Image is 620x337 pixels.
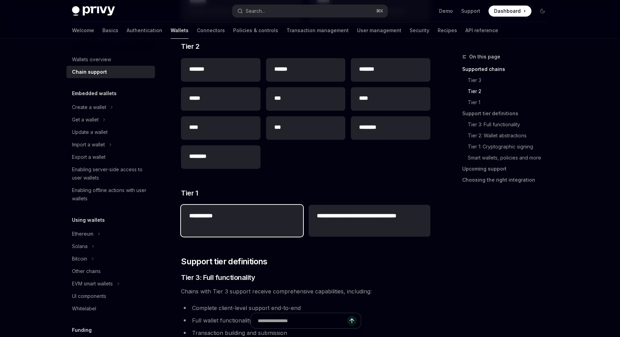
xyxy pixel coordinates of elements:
[246,7,265,15] div: Search...
[72,230,93,238] div: Ethereum
[357,22,401,39] a: User management
[171,22,189,39] a: Wallets
[439,8,453,15] a: Demo
[72,22,94,39] a: Welcome
[66,184,155,205] a: Enabling offline actions with user wallets
[286,22,349,39] a: Transaction management
[376,8,383,14] span: ⌘ K
[102,22,118,39] a: Basics
[462,163,554,174] a: Upcoming support
[72,89,117,98] h5: Embedded wallets
[181,273,255,282] span: Tier 3: Full functionality
[72,326,92,334] h5: Funding
[181,188,198,198] span: Tier 1
[181,256,267,267] span: Support tier definitions
[72,304,96,313] div: Whitelabel
[461,8,480,15] a: Support
[468,86,554,97] a: Tier 2
[72,6,115,16] img: dark logo
[72,103,106,111] div: Create a wallet
[72,55,111,64] div: Wallets overview
[462,64,554,75] a: Supported chains
[465,22,498,39] a: API reference
[127,22,162,39] a: Authentication
[66,163,155,184] a: Enabling server-side access to user wallets
[66,66,155,78] a: Chain support
[232,5,387,17] button: Search...⌘K
[462,108,554,119] a: Support tier definitions
[468,97,554,108] a: Tier 1
[72,255,87,263] div: Bitcoin
[469,53,500,61] span: On this page
[181,286,430,296] span: Chains with Tier 3 support receive comprehensive capabilities, including:
[72,216,105,224] h5: Using wallets
[410,22,429,39] a: Security
[72,292,106,300] div: UI components
[72,128,108,136] div: Update a wallet
[72,165,151,182] div: Enabling server-side access to user wallets
[66,290,155,302] a: UI components
[72,242,88,251] div: Solana
[468,152,554,163] a: Smart wallets, policies and more
[72,153,106,161] div: Export a wallet
[438,22,457,39] a: Recipes
[72,280,113,288] div: EVM smart wallets
[489,6,531,17] a: Dashboard
[181,42,199,51] span: Tier 2
[181,303,430,313] li: Complete client-level support end-to-end
[468,75,554,86] a: Tier 3
[197,22,225,39] a: Connectors
[66,151,155,163] a: Export a wallet
[468,130,554,141] a: Tier 2: Wallet abstractions
[72,68,107,76] div: Chain support
[66,302,155,315] a: Whitelabel
[66,53,155,66] a: Wallets overview
[462,174,554,185] a: Choosing the right integration
[72,140,105,149] div: Import a wallet
[494,8,521,15] span: Dashboard
[537,6,548,17] button: Toggle dark mode
[233,22,278,39] a: Policies & controls
[66,126,155,138] a: Update a wallet
[66,265,155,277] a: Other chains
[468,141,554,152] a: Tier 1: Cryptographic signing
[72,116,99,124] div: Get a wallet
[347,316,357,326] button: Send message
[468,119,554,130] a: Tier 3: Full functionality
[72,186,151,203] div: Enabling offline actions with user wallets
[72,267,101,275] div: Other chains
